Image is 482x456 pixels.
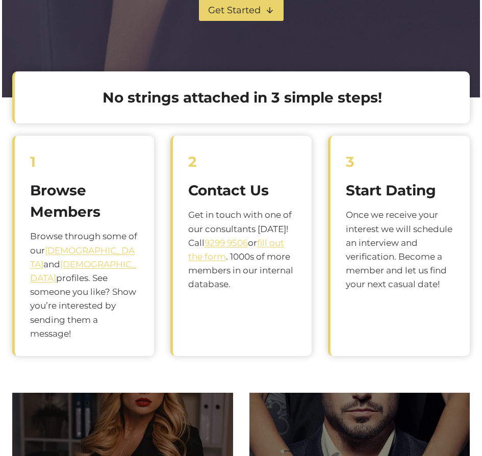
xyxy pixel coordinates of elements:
[188,208,297,291] p: Get in touch with one of our consultants [DATE]! Call or . 1000s of more members in our internal ...
[188,151,297,172] h2: 2
[30,151,139,172] h2: 1
[30,245,135,269] a: [DEMOGRAPHIC_DATA]
[205,238,248,248] a: 9299 9506
[188,180,297,201] h2: Contact Us
[30,87,454,108] h2: No strings attached in 3 simple steps!
[30,230,139,341] p: Browse through some of our and profiles. See someone you like? Show you’re interested by sending ...
[346,180,454,201] h2: Start Dating
[30,259,136,283] a: [DEMOGRAPHIC_DATA]
[208,3,261,18] span: Get Started
[346,151,454,172] h2: 3
[30,180,139,222] h2: Browse Members
[346,208,454,291] p: Once we receive your interest we will schedule an interview and verification. Become a member and...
